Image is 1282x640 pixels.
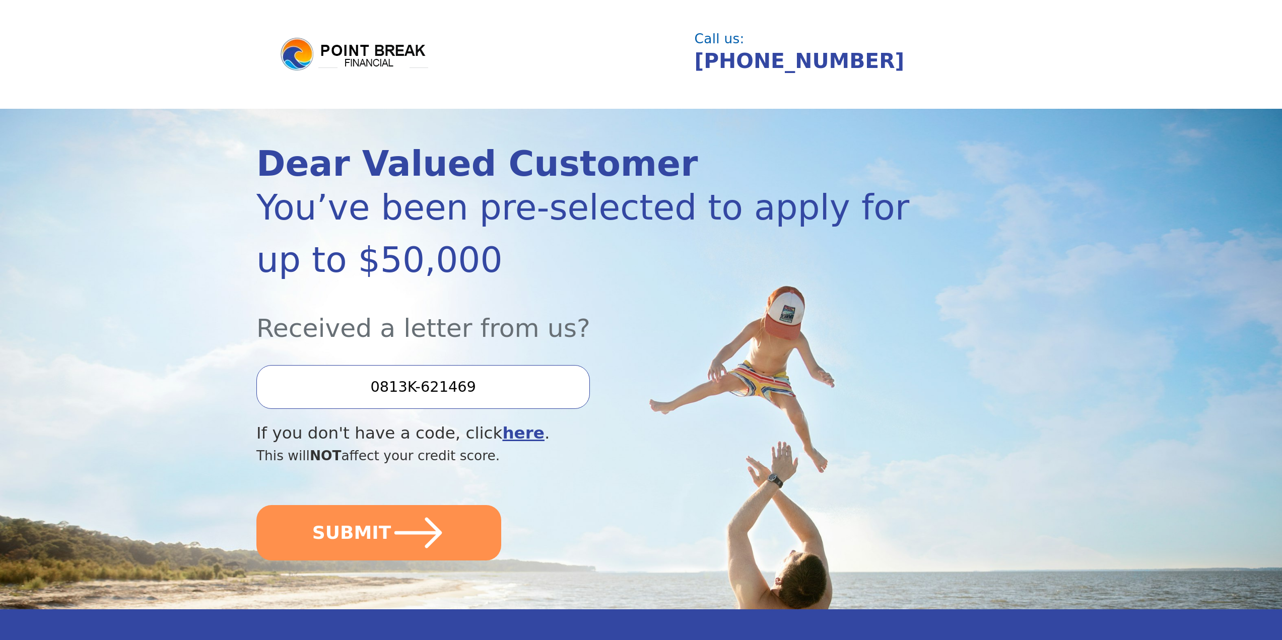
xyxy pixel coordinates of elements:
[256,181,910,286] div: You’ve been pre-selected to apply for up to $50,000
[256,505,501,560] button: SUBMIT
[310,448,342,463] span: NOT
[256,147,910,181] div: Dear Valued Customer
[695,32,1015,45] div: Call us:
[256,286,910,347] div: Received a letter from us?
[256,365,590,408] input: Enter your Offer Code:
[695,49,905,73] a: [PHONE_NUMBER]
[256,421,910,446] div: If you don't have a code, click .
[502,423,545,443] a: here
[279,36,430,73] img: logo.png
[256,446,910,466] div: This will affect your credit score.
